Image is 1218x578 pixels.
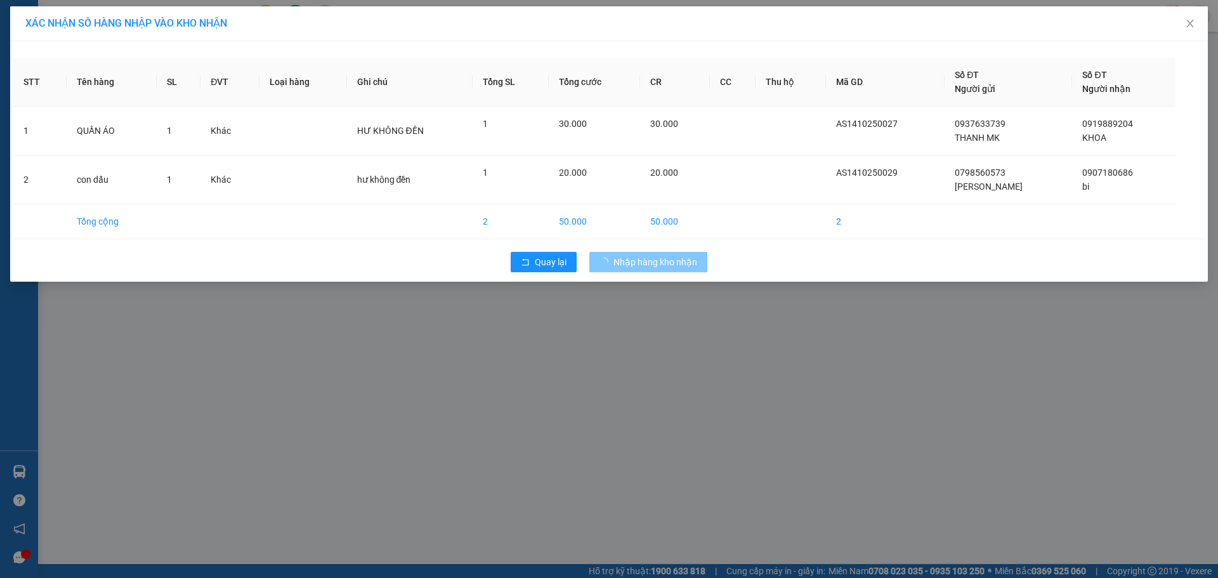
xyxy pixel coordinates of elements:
[535,255,566,269] span: Quay lại
[483,119,488,129] span: 1
[1172,6,1208,42] button: Close
[650,167,678,178] span: 20.000
[167,174,172,185] span: 1
[473,58,549,107] th: Tổng SL
[67,155,157,204] td: con dấu
[836,167,898,178] span: AS1410250029
[640,58,710,107] th: CR
[955,133,1000,143] span: THANH MK
[613,255,697,269] span: Nhập hàng kho nhận
[473,204,549,239] td: 2
[1185,18,1195,29] span: close
[511,252,577,272] button: rollbackQuay lại
[549,204,639,239] td: 50.000
[483,167,488,178] span: 1
[357,126,424,136] span: HƯ KHÔNG ĐỀN
[200,58,259,107] th: ĐVT
[357,174,411,185] span: hư không đền
[710,58,756,107] th: CC
[650,119,678,129] span: 30.000
[1082,119,1133,129] span: 0919889204
[13,155,67,204] td: 2
[826,58,945,107] th: Mã GD
[836,119,898,129] span: AS1410250027
[640,204,710,239] td: 50.000
[347,58,473,107] th: Ghi chú
[1082,181,1089,192] span: bi
[67,107,157,155] td: QUẦN ÁO
[67,204,157,239] td: Tổng cộng
[157,58,200,107] th: SL
[559,119,587,129] span: 30.000
[756,58,826,107] th: Thu hộ
[200,107,259,155] td: Khác
[559,167,587,178] span: 20.000
[1082,84,1130,94] span: Người nhận
[1082,133,1106,143] span: KHOA
[589,252,707,272] button: Nhập hàng kho nhận
[1082,70,1106,80] span: Số ĐT
[599,258,613,266] span: loading
[13,107,67,155] td: 1
[259,58,347,107] th: Loại hàng
[167,126,172,136] span: 1
[955,119,1005,129] span: 0937633739
[200,155,259,204] td: Khác
[955,84,995,94] span: Người gửi
[549,58,639,107] th: Tổng cước
[955,181,1023,192] span: [PERSON_NAME]
[826,204,945,239] td: 2
[25,17,227,29] span: XÁC NHẬN SỐ HÀNG NHẬP VÀO KHO NHẬN
[955,167,1005,178] span: 0798560573
[1082,167,1133,178] span: 0907180686
[67,58,157,107] th: Tên hàng
[13,58,67,107] th: STT
[955,70,979,80] span: Số ĐT
[521,258,530,268] span: rollback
